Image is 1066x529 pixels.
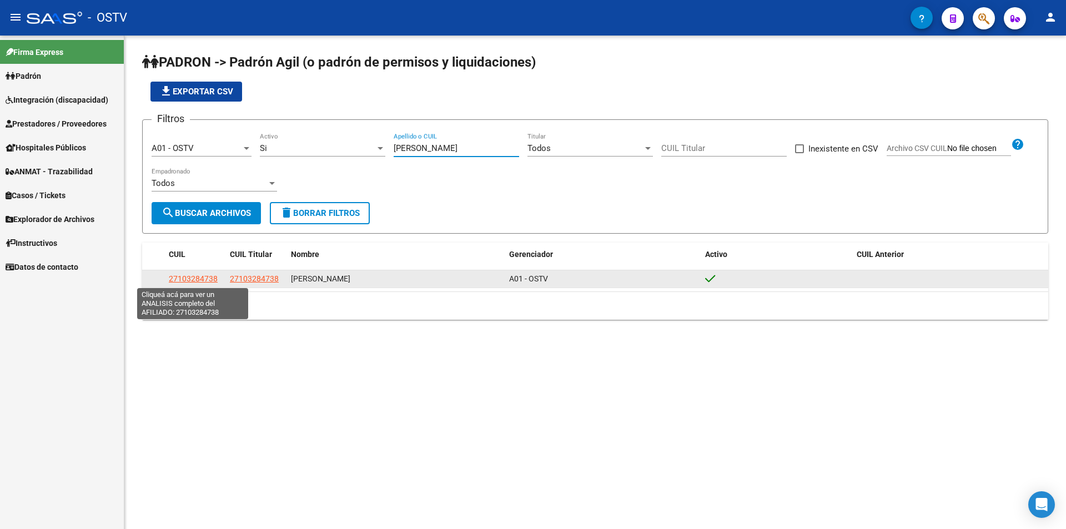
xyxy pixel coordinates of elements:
span: Todos [527,143,551,153]
span: A01 - OSTV [152,143,194,153]
span: CUIL Anterior [857,250,904,259]
mat-icon: file_download [159,84,173,98]
span: Instructivos [6,237,57,249]
datatable-header-cell: Nombre [286,243,505,266]
mat-icon: help [1011,138,1024,151]
span: Activo [705,250,727,259]
button: Buscar Archivos [152,202,261,224]
span: Archivo CSV CUIL [887,144,947,153]
span: Prestadores / Proveedores [6,118,107,130]
span: Si [260,143,267,153]
div: 1 total [142,292,1048,320]
span: Padrón [6,70,41,82]
datatable-header-cell: CUIL Titular [225,243,286,266]
datatable-header-cell: CUIL [164,243,225,266]
span: CUIL Titular [230,250,272,259]
span: Hospitales Públicos [6,142,86,154]
span: 27103284738 [169,274,218,283]
span: Buscar Archivos [162,208,251,218]
button: Borrar Filtros [270,202,370,224]
datatable-header-cell: Gerenciador [505,243,701,266]
span: PADRON -> Padrón Agil (o padrón de permisos y liquidaciones) [142,54,536,70]
datatable-header-cell: Activo [701,243,852,266]
span: Nombre [291,250,319,259]
span: Inexistente en CSV [808,142,878,155]
span: Gerenciador [509,250,553,259]
mat-icon: delete [280,206,293,219]
span: [PERSON_NAME] [291,274,350,283]
span: Explorador de Archivos [6,213,94,225]
span: Firma Express [6,46,63,58]
span: 27103284738 [230,274,279,283]
span: Datos de contacto [6,261,78,273]
mat-icon: menu [9,11,22,24]
h3: Filtros [152,111,190,127]
span: Casos / Tickets [6,189,66,201]
button: Exportar CSV [150,82,242,102]
div: Open Intercom Messenger [1028,491,1055,518]
datatable-header-cell: CUIL Anterior [852,243,1048,266]
span: A01 - OSTV [509,274,548,283]
input: Archivo CSV CUIL [947,144,1011,154]
span: Borrar Filtros [280,208,360,218]
span: CUIL [169,250,185,259]
span: Integración (discapacidad) [6,94,108,106]
mat-icon: person [1044,11,1057,24]
span: Todos [152,178,175,188]
mat-icon: search [162,206,175,219]
span: Exportar CSV [159,87,233,97]
span: - OSTV [88,6,127,30]
span: ANMAT - Trazabilidad [6,165,93,178]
